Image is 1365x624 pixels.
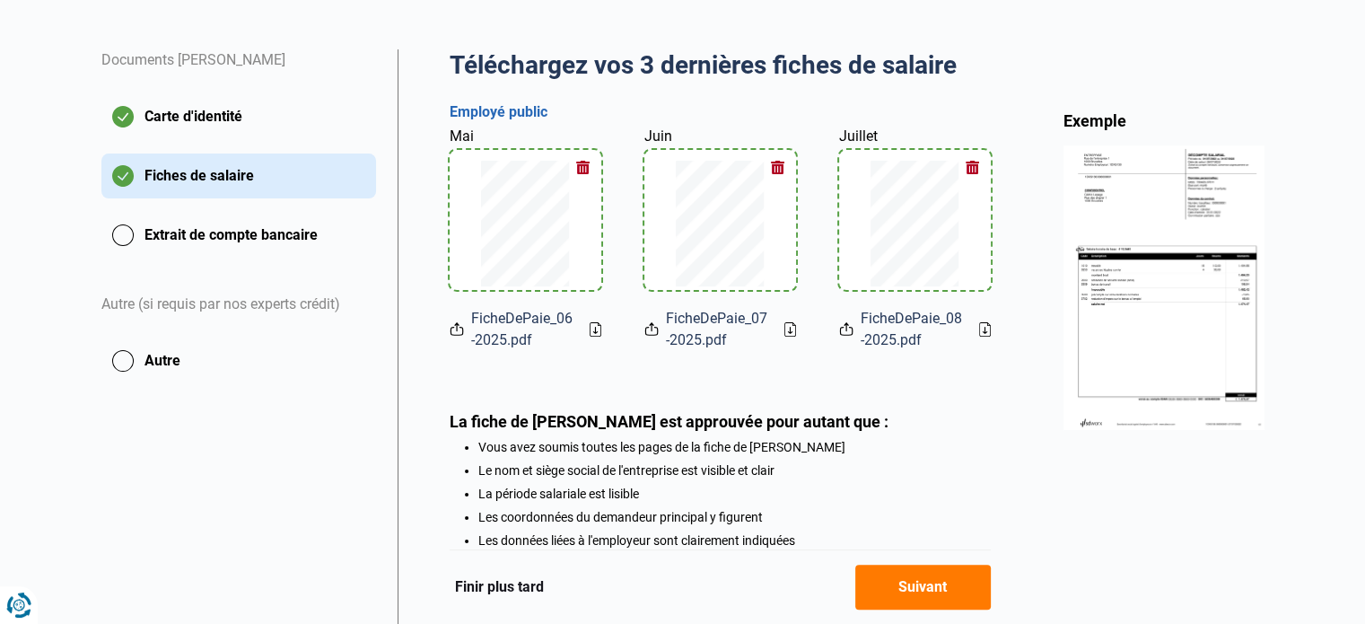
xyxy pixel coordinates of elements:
li: Le nom et siège social de l'entreprise est visible et clair [478,463,991,478]
span: FicheDePaie_07-2025.pdf [666,308,770,351]
button: Extrait de compte bancaire [101,213,376,258]
li: La période salariale est lisible [478,487,991,501]
div: Documents [PERSON_NAME] [101,49,376,94]
button: Finir plus tard [450,576,549,599]
div: Autre (si requis par nos experts crédit) [101,272,376,338]
button: Fiches de salaire [101,154,376,198]
a: Download [784,322,796,337]
div: Exemple [1063,110,1264,131]
li: Les coordonnées du demandeur principal y figurent [478,510,991,524]
button: Suivant [855,565,991,610]
img: income [1063,145,1264,429]
li: Vous avez soumis toutes les pages de la fiche de [PERSON_NAME] [478,440,991,454]
span: FicheDePaie_08-2025.pdf [861,308,965,351]
a: Download [979,322,991,337]
button: Carte d'identité [101,94,376,139]
label: Mai [450,126,474,147]
div: La fiche de [PERSON_NAME] est approuvée pour autant que : [450,412,991,431]
h3: Employé public [450,103,991,122]
h2: Téléchargez vos 3 dernières fiches de salaire [450,49,991,82]
a: Download [590,322,601,337]
label: Juin [644,126,672,147]
li: Les données liées à l'employeur sont clairement indiquées [478,533,991,548]
span: FicheDePaie_06-2025.pdf [471,308,575,351]
button: Autre [101,338,376,383]
label: Juillet [839,126,878,147]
